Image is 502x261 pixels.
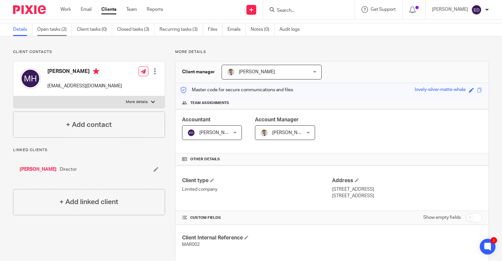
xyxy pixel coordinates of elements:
[182,235,332,241] h4: Client Internal Reference
[415,86,466,94] div: lovely-silver-matte-whale
[13,49,165,55] p: Client contacts
[47,83,122,89] p: [EMAIL_ADDRESS][DOMAIN_NAME]
[175,49,489,55] p: More details
[182,177,332,184] h4: Client type
[190,157,220,162] span: Other details
[13,5,46,14] img: Pixie
[208,23,223,36] a: Files
[239,70,275,74] span: [PERSON_NAME]
[101,6,116,13] a: Clients
[13,23,32,36] a: Details
[332,177,482,184] h4: Address
[423,214,461,221] label: Show empty fields
[126,6,137,13] a: Team
[227,68,235,76] img: 1693835698283.jfif
[491,237,497,244] div: 1
[93,68,99,75] i: Primary
[66,120,112,130] h4: + Add contact
[182,186,332,193] p: Limited company
[255,117,299,122] span: Account Manager
[20,68,41,89] img: svg%3E
[182,117,210,122] span: Accountant
[147,6,163,13] a: Reports
[332,186,482,193] p: [STREET_ADDRESS]
[272,130,308,135] span: [PERSON_NAME]
[332,193,482,199] p: [STREET_ADDRESS]
[251,23,275,36] a: Notes (0)
[13,148,165,153] p: Linked clients
[187,129,195,137] img: svg%3E
[117,23,155,36] a: Closed tasks (3)
[471,5,482,15] img: svg%3E
[260,129,268,137] img: 1693835698283.jfif
[37,23,72,36] a: Open tasks (2)
[371,7,396,12] span: Get Support
[126,99,148,105] p: More details
[182,215,332,220] h4: CUSTOM FIELDS
[60,6,71,13] a: Work
[59,197,118,207] h4: + Add linked client
[182,242,200,247] span: MAR002
[276,8,335,14] input: Search
[81,6,92,13] a: Email
[227,23,246,36] a: Emails
[432,6,468,13] p: [PERSON_NAME]
[190,100,229,106] span: Team assignments
[60,166,77,173] span: Director
[199,130,235,135] span: [PERSON_NAME]
[77,23,112,36] a: Client tasks (0)
[180,87,293,93] p: Master code for secure communications and files
[279,23,305,36] a: Audit logs
[159,23,203,36] a: Recurring tasks (3)
[47,68,122,76] h4: [PERSON_NAME]
[20,166,57,173] a: [PERSON_NAME]
[182,69,215,75] h3: Client manager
